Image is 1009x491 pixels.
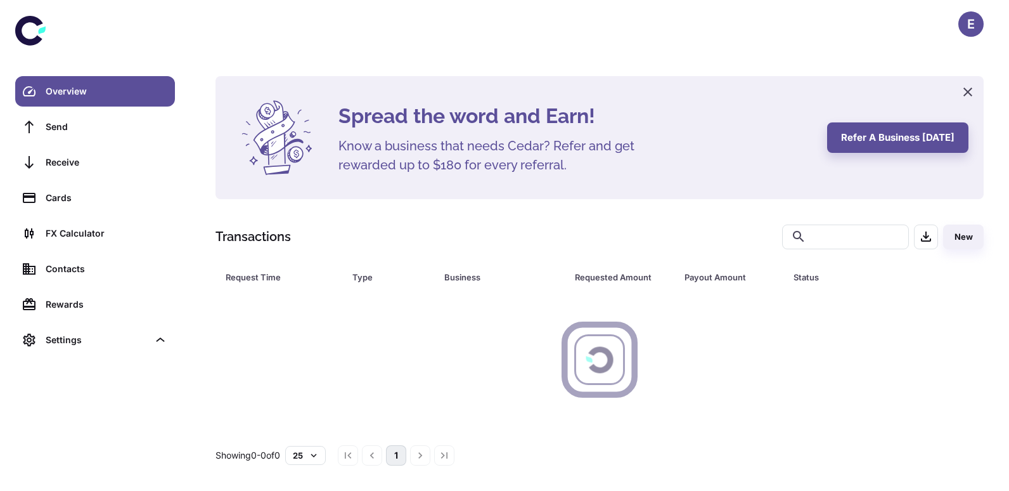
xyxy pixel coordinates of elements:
[15,76,175,107] a: Overview
[827,122,968,153] button: Refer a business [DATE]
[352,268,413,286] div: Type
[15,147,175,178] a: Receive
[575,268,652,286] div: Requested Amount
[46,333,148,347] div: Settings
[46,155,167,169] div: Receive
[215,448,280,462] p: Showing 0-0 of 0
[352,268,429,286] span: Type
[338,101,812,131] h4: Spread the word and Earn!
[794,268,915,286] div: Status
[46,120,167,134] div: Send
[285,446,326,465] button: 25
[575,268,669,286] span: Requested Amount
[46,84,167,98] div: Overview
[794,268,931,286] span: Status
[215,227,291,246] h1: Transactions
[684,268,778,286] span: Payout Amount
[684,268,762,286] div: Payout Amount
[15,289,175,320] a: Rewards
[46,298,167,311] div: Rewards
[386,445,406,466] button: page 1
[943,225,984,249] button: New
[15,183,175,213] a: Cards
[15,254,175,284] a: Contacts
[46,191,167,205] div: Cards
[958,11,984,37] button: E
[15,218,175,249] a: FX Calculator
[226,268,321,286] div: Request Time
[336,445,456,466] nav: pagination navigation
[46,262,167,276] div: Contacts
[338,136,655,174] h5: Know a business that needs Cedar? Refer and get rewarded up to $180 for every referral.
[226,268,337,286] span: Request Time
[15,325,175,355] div: Settings
[46,226,167,240] div: FX Calculator
[15,112,175,142] a: Send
